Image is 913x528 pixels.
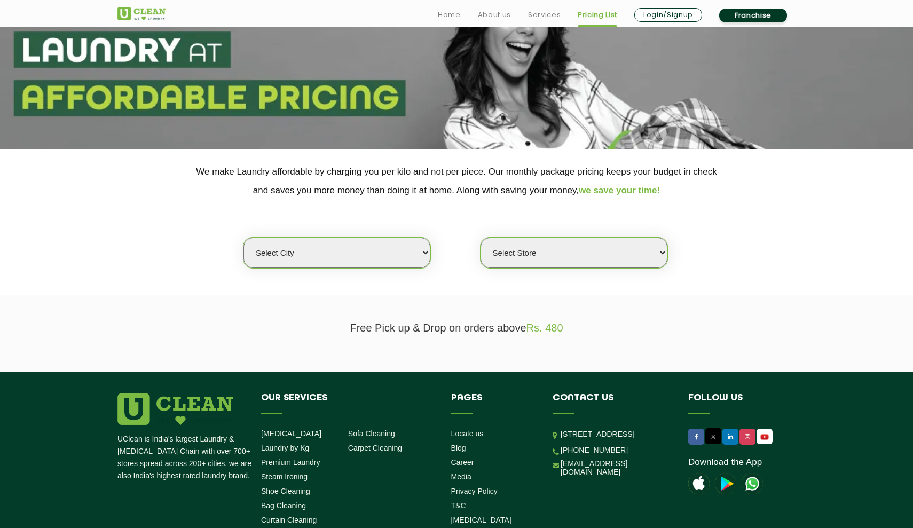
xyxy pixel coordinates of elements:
[688,473,710,494] img: apple-icon.png
[688,457,762,468] a: Download the App
[451,458,474,467] a: Career
[451,501,466,510] a: T&C
[451,444,466,452] a: Blog
[117,393,233,425] img: logo.png
[758,431,772,443] img: UClean Laundry and Dry Cleaning
[261,487,310,495] a: Shoe Cleaning
[451,516,511,524] a: [MEDICAL_DATA]
[561,428,672,440] p: [STREET_ADDRESS]
[117,322,796,334] p: Free Pick up & Drop on orders above
[561,446,628,454] a: [PHONE_NUMBER]
[478,9,511,21] a: About us
[261,393,435,413] h4: Our Services
[561,459,672,476] a: [EMAIL_ADDRESS][DOMAIN_NAME]
[553,393,672,413] h4: Contact us
[348,429,395,438] a: Sofa Cleaning
[117,7,166,20] img: UClean Laundry and Dry Cleaning
[742,473,763,494] img: UClean Laundry and Dry Cleaning
[261,501,306,510] a: Bag Cleaning
[715,473,736,494] img: playstoreicon.png
[528,9,561,21] a: Services
[348,444,402,452] a: Carpet Cleaning
[451,393,537,413] h4: Pages
[451,429,484,438] a: Locate us
[117,162,796,200] p: We make Laundry affordable by charging you per kilo and not per piece. Our monthly package pricin...
[719,9,787,22] a: Franchise
[451,472,471,481] a: Media
[117,433,253,482] p: UClean is India's largest Laundry & [MEDICAL_DATA] Chain with over 700+ stores spread across 200+...
[634,8,702,22] a: Login/Signup
[579,185,660,195] span: we save your time!
[261,444,309,452] a: Laundry by Kg
[261,472,308,481] a: Steam Ironing
[261,458,320,467] a: Premium Laundry
[451,487,498,495] a: Privacy Policy
[261,516,317,524] a: Curtain Cleaning
[438,9,461,21] a: Home
[261,429,321,438] a: [MEDICAL_DATA]
[578,9,617,21] a: Pricing List
[526,322,563,334] span: Rs. 480
[688,393,782,413] h4: Follow us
